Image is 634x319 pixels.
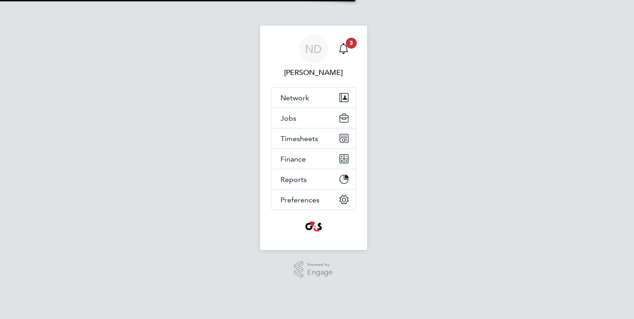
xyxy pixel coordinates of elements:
[280,134,318,143] span: Timesheets
[305,43,322,55] span: ND
[271,219,356,234] a: Go to home page
[346,38,357,49] span: 3
[280,93,309,102] span: Network
[271,149,356,169] button: Finance
[271,190,356,210] button: Preferences
[260,25,367,250] nav: Main navigation
[271,169,356,189] button: Reports
[280,114,296,123] span: Jobs
[280,196,319,204] span: Preferences
[294,261,333,278] a: Powered byEngage
[271,67,356,78] span: Nana Darkwah
[271,128,356,148] button: Timesheets
[334,34,353,64] a: 3
[307,261,333,269] span: Powered by
[280,155,306,163] span: Finance
[271,108,356,128] button: Jobs
[271,34,356,78] a: ND[PERSON_NAME]
[307,269,333,276] span: Engage
[271,88,356,108] button: Network
[303,219,324,234] img: g4s2-logo-retina.png
[280,175,307,184] span: Reports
